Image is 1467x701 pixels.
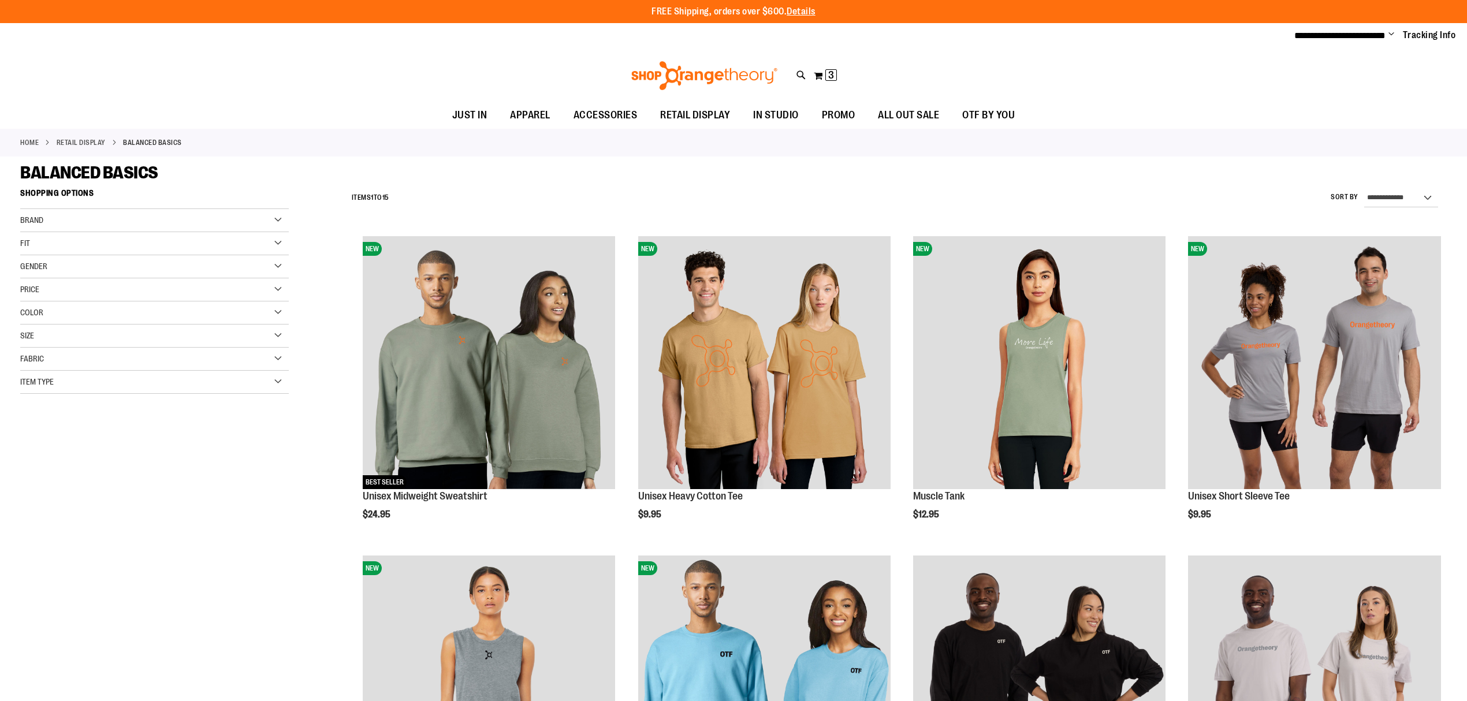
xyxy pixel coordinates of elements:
[913,242,932,256] span: NEW
[20,285,39,294] span: Price
[363,242,382,256] span: NEW
[1331,192,1358,202] label: Sort By
[630,61,779,90] img: Shop Orangetheory
[660,102,730,128] span: RETAIL DISPLAY
[632,230,896,549] div: product
[363,561,382,575] span: NEW
[20,377,54,386] span: Item Type
[753,102,799,128] span: IN STUDIO
[1188,509,1213,520] span: $9.95
[651,5,816,18] p: FREE Shipping, orders over $600.
[574,102,638,128] span: ACCESSORIES
[20,308,43,317] span: Color
[1388,29,1394,41] button: Account menu
[371,193,374,202] span: 1
[20,331,34,340] span: Size
[382,193,389,202] span: 15
[638,236,891,490] a: Unisex Heavy Cotton TeeNEW
[363,509,392,520] span: $24.95
[357,230,621,549] div: product
[638,242,657,256] span: NEW
[20,137,39,148] a: Home
[913,236,1166,489] img: Muscle Tank
[363,236,615,490] a: Unisex Midweight SweatshirtNEWBEST SELLER
[452,102,487,128] span: JUST IN
[352,189,389,207] h2: Items to
[638,509,663,520] span: $9.95
[57,137,106,148] a: RETAIL DISPLAY
[363,475,407,489] span: BEST SELLER
[828,69,834,81] span: 3
[822,102,855,128] span: PROMO
[1182,230,1446,549] div: product
[510,102,550,128] span: APPAREL
[913,490,965,502] a: Muscle Tank
[638,490,743,502] a: Unisex Heavy Cotton Tee
[1403,29,1456,42] a: Tracking Info
[20,183,289,209] strong: Shopping Options
[1188,242,1207,256] span: NEW
[20,238,30,248] span: Fit
[638,236,891,489] img: Unisex Heavy Cotton Tee
[1188,236,1440,490] a: Unisex Short Sleeve TeeNEW
[913,236,1166,490] a: Muscle TankNEW
[20,215,43,225] span: Brand
[638,561,657,575] span: NEW
[363,236,615,489] img: Unisex Midweight Sweatshirt
[878,102,939,128] span: ALL OUT SALE
[20,262,47,271] span: Gender
[20,163,158,182] span: BALANCED BASICS
[962,102,1015,128] span: OTF BY YOU
[1188,490,1290,502] a: Unisex Short Sleeve Tee
[913,509,941,520] span: $12.95
[20,354,44,363] span: Fabric
[123,137,182,148] strong: BALANCED BASICS
[787,6,816,17] a: Details
[1188,236,1440,489] img: Unisex Short Sleeve Tee
[907,230,1171,549] div: product
[363,490,487,502] a: Unisex Midweight Sweatshirt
